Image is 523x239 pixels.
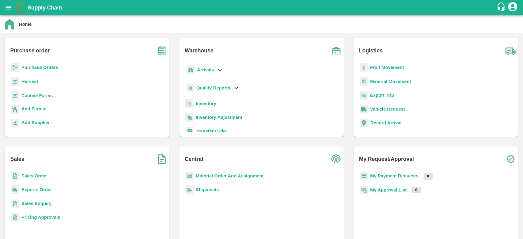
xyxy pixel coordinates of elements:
[21,187,52,192] a: Exports Order
[185,127,193,136] img: whTransfer
[370,65,404,70] a: Fruit Movement
[503,151,518,167] img: check
[196,85,230,90] b: Quality Reports
[196,115,242,120] a: Inventory Adjustment
[360,91,368,100] img: delivery
[360,63,368,72] img: fruit
[10,155,25,163] b: Sales
[11,185,19,194] img: shipments
[5,19,14,29] img: home
[185,155,203,163] b: Central
[21,79,38,84] a: Harvest
[185,63,223,77] div: Arrivals
[185,82,240,94] div: Quality Reports
[423,173,433,180] p: 0
[360,185,368,195] img: approval
[185,185,193,194] img: shipments
[28,5,62,11] b: Supply Chain
[154,43,169,58] img: purchase
[10,46,50,55] b: Purchase order
[21,201,51,206] a: Sales Enquiry
[1,1,15,15] button: open drawer
[185,113,193,122] img: inventory
[11,119,19,128] img: supplier
[11,105,19,114] img: farmer
[21,120,50,125] b: Add Supplier
[196,187,219,192] a: Shipments
[360,77,368,86] img: material
[328,43,344,58] img: warehouse
[196,173,264,178] a: Material Order And Assignment
[507,1,518,14] div: account of current user
[11,213,19,222] img: sales
[328,151,344,167] img: central
[21,106,47,111] b: Add Farmer
[21,215,60,220] a: Pricing Approvals
[196,101,216,106] a: Inventory
[185,172,193,180] img: centralMaterial
[496,2,507,13] div: customer-support
[359,155,414,163] b: My Request/Approval
[21,173,47,178] a: Sales Order
[21,119,50,127] a: Add Supplier
[503,43,518,58] img: truck
[28,3,496,12] a: Supply Chain
[15,2,28,14] img: logo
[11,172,19,180] img: sales
[11,91,19,100] img: harvest
[19,22,32,27] b: Home
[411,187,421,193] p: 0
[370,107,405,112] a: Vehicle Request
[185,99,193,108] img: whInventory
[187,66,195,74] img: whArrival
[154,151,169,167] img: soSales
[21,65,58,70] a: Purchase Orders
[11,199,19,208] img: sales
[359,46,383,55] b: Logistics
[21,105,47,114] a: Add Farmer
[360,105,368,114] img: vehicle
[196,129,227,134] a: Transfer Order
[11,77,19,86] img: harvest
[197,67,214,72] b: Arrivals
[187,84,194,92] img: qualityReport
[185,46,214,55] b: Warehouse
[360,119,368,127] img: recordArrival
[21,93,53,98] a: Captive Farms
[370,188,407,192] a: My Approval List
[370,93,394,98] a: Export Trip
[360,172,368,180] img: payment
[370,79,411,84] a: Material Movement
[11,63,19,72] img: reciept
[370,173,419,178] a: My Payment Requests
[370,120,402,125] a: Record Arrival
